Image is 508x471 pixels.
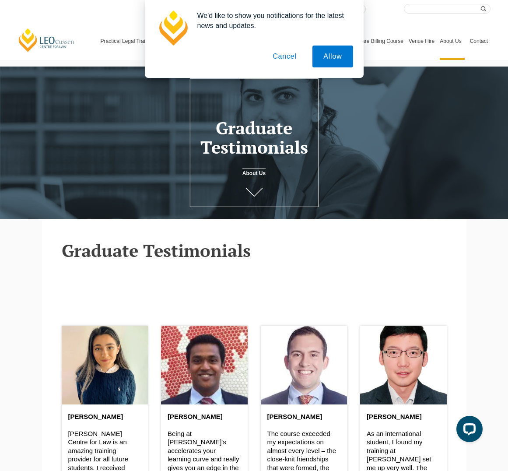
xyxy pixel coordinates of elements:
[68,413,142,421] h6: [PERSON_NAME]
[190,11,353,31] div: We'd like to show you notifications for the latest news and updates.
[155,11,190,46] img: notification icon
[62,241,447,260] h2: Graduate Testimonials
[367,413,440,421] h6: [PERSON_NAME]
[312,46,353,67] button: Allow
[262,46,308,67] button: Cancel
[242,169,266,178] a: About Us
[449,412,486,449] iframe: LiveChat chat widget
[193,118,315,157] h1: Graduate Testimonials
[267,413,341,421] h6: [PERSON_NAME]
[168,413,241,421] h6: [PERSON_NAME]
